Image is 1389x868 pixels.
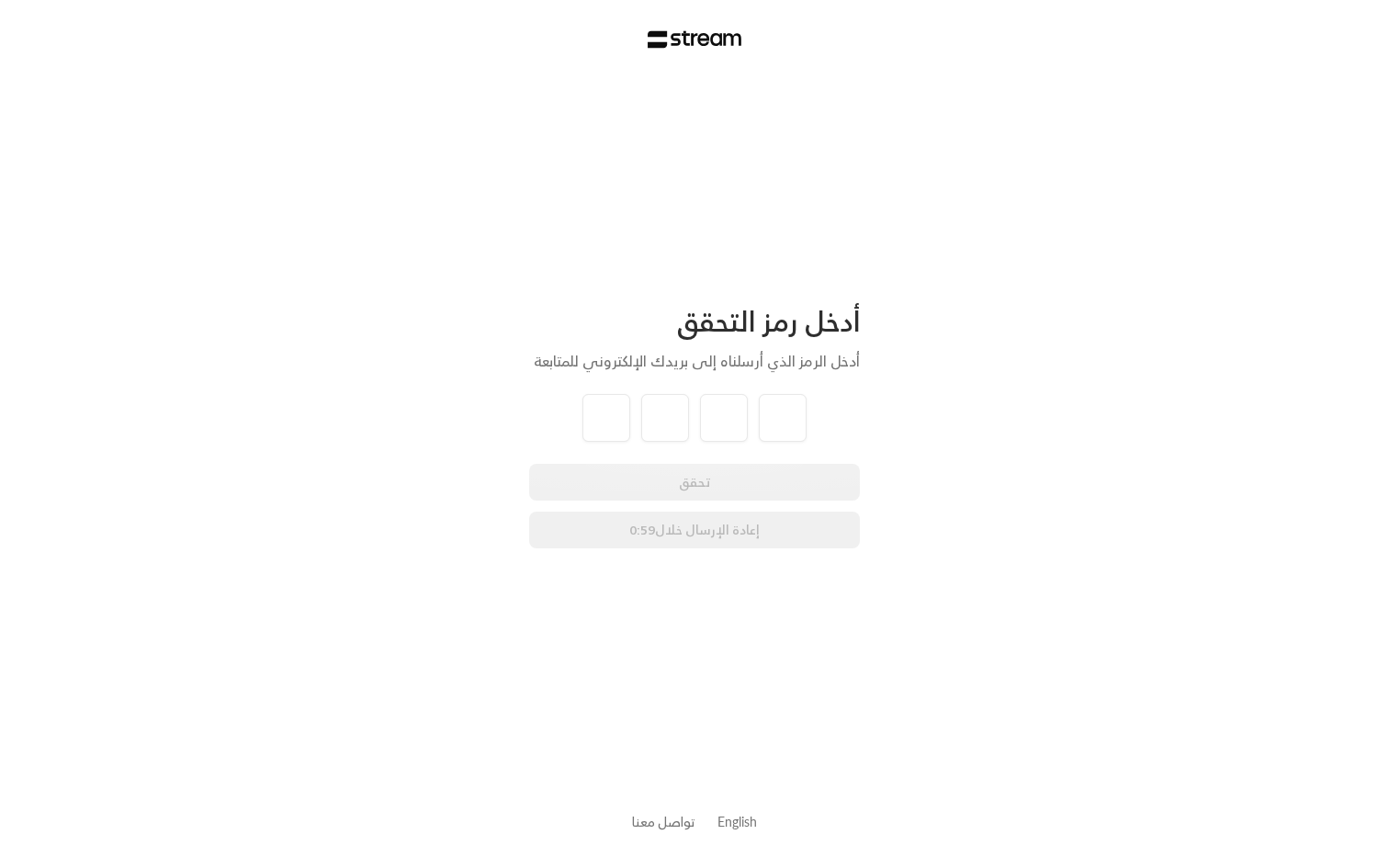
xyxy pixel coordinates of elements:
[717,805,757,839] a: English
[632,810,695,833] a: تواصل معنا
[529,350,860,372] div: أدخل الرمز الذي أرسلناه إلى بريدك الإلكتروني للمتابعة
[529,304,860,339] div: أدخل رمز التحقق
[632,812,695,831] button: تواصل معنا
[648,30,742,49] img: Stream Logo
